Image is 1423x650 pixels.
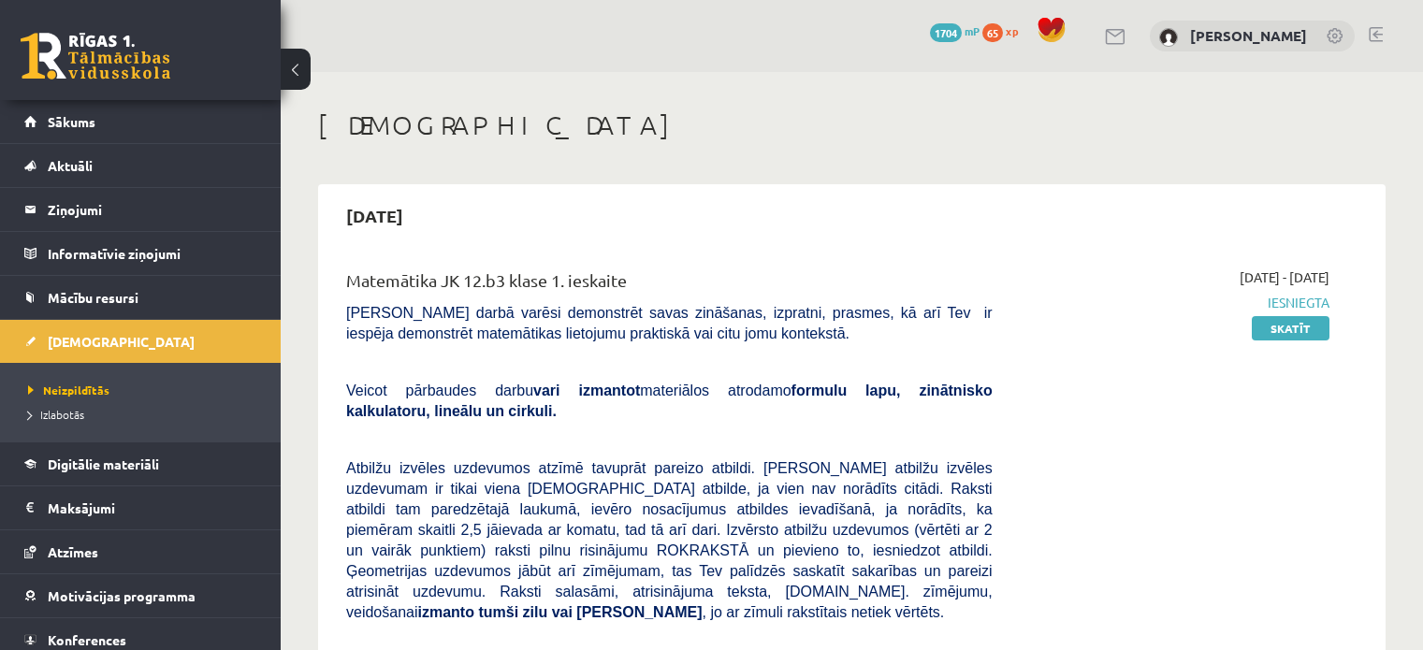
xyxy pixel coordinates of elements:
span: [DEMOGRAPHIC_DATA] [48,333,195,350]
a: [PERSON_NAME] [1190,26,1307,45]
span: Aktuāli [48,157,93,174]
img: Elza Veinberga [1159,28,1178,47]
a: 65 xp [982,23,1027,38]
a: Maksājumi [24,486,257,529]
span: Neizpildītās [28,383,109,397]
span: 65 [982,23,1003,42]
a: Aktuāli [24,144,257,187]
a: Informatīvie ziņojumi [24,232,257,275]
b: formulu lapu, zinātnisko kalkulatoru, lineālu un cirkuli. [346,383,993,419]
a: Digitālie materiāli [24,442,257,485]
span: Sākums [48,113,95,130]
b: vari izmantot [533,383,640,398]
a: Rīgas 1. Tālmācības vidusskola [21,33,170,79]
span: Atzīmes [48,543,98,560]
span: Atbilžu izvēles uzdevumos atzīmē tavuprāt pareizo atbildi. [PERSON_NAME] atbilžu izvēles uzdevuma... [346,460,993,620]
div: Matemātika JK 12.b3 klase 1. ieskaite [346,267,993,302]
span: Veicot pārbaudes darbu materiālos atrodamo [346,383,993,419]
span: Mācību resursi [48,289,138,306]
a: Sākums [24,100,257,143]
b: tumši zilu vai [PERSON_NAME] [478,604,702,620]
span: Izlabotās [28,407,84,422]
h1: [DEMOGRAPHIC_DATA] [318,109,1386,141]
a: Ziņojumi [24,188,257,231]
a: Atzīmes [24,530,257,573]
span: Konferences [48,631,126,648]
a: 1704 mP [930,23,980,38]
a: Skatīt [1252,316,1329,340]
legend: Ziņojumi [48,188,257,231]
span: xp [1006,23,1018,38]
a: Mācību resursi [24,276,257,319]
span: [DATE] - [DATE] [1240,267,1329,287]
span: Motivācijas programma [48,587,196,604]
b: izmanto [418,604,474,620]
span: mP [965,23,980,38]
span: 1704 [930,23,962,42]
span: Iesniegta [1021,293,1329,312]
span: Digitālie materiāli [48,455,159,472]
a: [DEMOGRAPHIC_DATA] [24,320,257,363]
legend: Informatīvie ziņojumi [48,232,257,275]
h2: [DATE] [327,194,422,238]
a: Izlabotās [28,406,262,423]
a: Motivācijas programma [24,574,257,617]
legend: Maksājumi [48,486,257,529]
a: Neizpildītās [28,382,262,398]
span: [PERSON_NAME] darbā varēsi demonstrēt savas zināšanas, izpratni, prasmes, kā arī Tev ir iespēja d... [346,305,993,341]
